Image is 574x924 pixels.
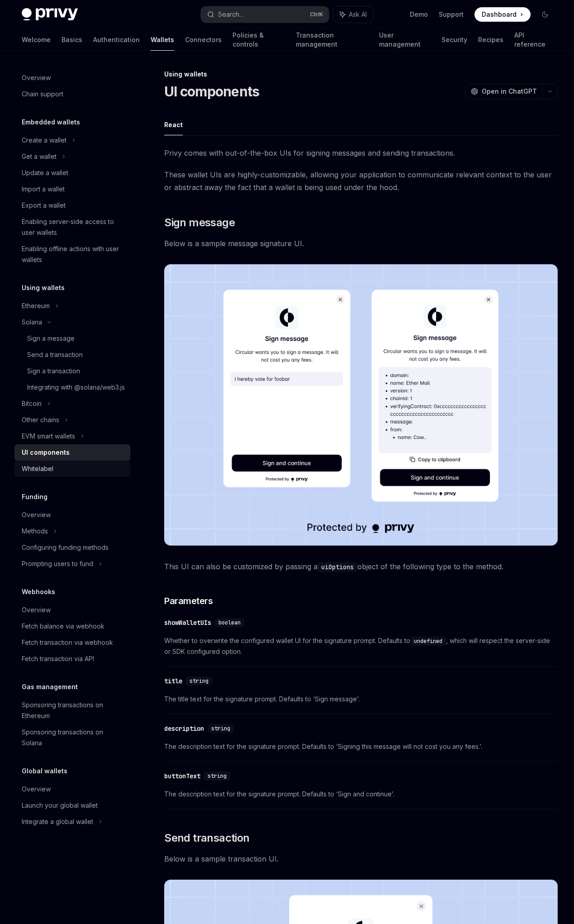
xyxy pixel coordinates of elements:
a: API reference [514,29,552,51]
div: Other chains [22,414,59,425]
div: buttonText [164,772,200,781]
div: Launch your global wallet [22,800,98,811]
div: Export a wallet [22,200,66,211]
div: Methods [22,526,48,537]
div: Solana [22,317,42,328]
span: Ask AI [349,10,367,19]
span: The description text for the signature prompt. Defaults to ‘Signing this message will not cost yo... [164,741,558,752]
button: Search...CtrlK [201,6,328,23]
div: Sponsoring transactions on Solana [22,727,125,748]
div: Enabling server-side access to user wallets [22,216,125,238]
span: This UI can also be customized by passing a object of the following type to the method. [164,560,558,573]
h5: Embedded wallets [22,117,80,128]
div: description [164,724,204,733]
a: Export a wallet [14,197,130,214]
div: Ethereum [22,300,50,311]
span: Dashboard [482,10,517,19]
h5: Funding [22,491,47,502]
div: Prompting users to fund [22,558,93,569]
div: Sign a message [27,333,75,344]
span: string [208,772,227,780]
div: UI components [22,447,70,458]
a: Sign a message [14,330,130,347]
a: Fetch balance via webhook [14,618,130,634]
span: Below is a sample transaction UI. [164,853,558,865]
div: Overview [22,72,51,83]
div: Whitelabel [22,463,53,474]
div: showWalletUIs [164,618,211,627]
div: Search... [218,9,243,20]
a: Configuring funding methods [14,539,130,556]
div: title [164,676,182,686]
a: Policies & controls [232,29,285,51]
a: Authentication [93,29,140,51]
span: These wallet UIs are highly-customizable, allowing your application to communicate relevant conte... [164,168,558,194]
span: Send transaction [164,831,249,845]
a: Sponsoring transactions on Solana [14,724,130,751]
a: Basics [62,29,82,51]
a: Overview [14,602,130,618]
div: Bitcoin [22,398,42,409]
h1: UI components [164,83,259,100]
a: UI components [14,444,130,461]
h5: Webhooks [22,586,55,597]
div: Overview [22,784,51,795]
img: dark logo [22,8,78,21]
div: Overview [22,510,51,520]
span: string [211,725,230,732]
a: Whitelabel [14,461,130,477]
div: EVM smart wallets [22,431,75,442]
code: undefined [410,637,446,646]
span: Sign message [164,215,235,230]
div: Chain support [22,89,63,100]
span: Privy comes with out-of-the-box UIs for signing messages and sending transactions. [164,147,558,159]
span: The title text for the signature prompt. Defaults to ‘Sign message’. [164,694,558,705]
a: Integrating with @solana/web3.js [14,379,130,395]
a: Import a wallet [14,181,130,197]
a: Sponsoring transactions on Ethereum [14,697,130,724]
a: Sign a transaction [14,363,130,379]
span: Below is a sample message signature UI. [164,237,558,250]
div: Integrating with @solana/web3.js [27,382,125,393]
div: Send a transaction [27,349,83,360]
a: Update a wallet [14,165,130,181]
span: Parameters [164,595,213,607]
span: Open in ChatGPT [482,87,537,96]
img: images/Sign.png [164,264,558,546]
a: Dashboard [474,7,531,22]
a: Welcome [22,29,51,51]
div: Configuring funding methods [22,542,109,553]
div: Overview [22,605,51,615]
a: Chain support [14,86,130,102]
button: Open in ChatGPT [465,84,542,99]
a: Security [441,29,467,51]
a: Fetch transaction via API [14,651,130,667]
div: Integrate a global wallet [22,816,93,827]
a: User management [379,29,431,51]
a: Recipes [478,29,503,51]
button: React [164,114,183,135]
a: Transaction management [296,29,368,51]
a: Launch your global wallet [14,797,130,814]
a: Overview [14,70,130,86]
div: Get a wallet [22,151,57,162]
a: Support [439,10,464,19]
button: Toggle dark mode [538,7,552,22]
a: Enabling server-side access to user wallets [14,214,130,241]
div: Fetch balance via webhook [22,621,104,632]
a: Wallets [151,29,174,51]
div: Sponsoring transactions on Ethereum [22,700,125,721]
div: Create a wallet [22,135,66,146]
a: Fetch transaction via webhook [14,634,130,651]
a: Overview [14,781,130,797]
a: Connectors [185,29,222,51]
h5: Global wallets [22,766,67,776]
div: Enabling offline actions with user wallets [22,243,125,265]
span: string [190,677,209,685]
span: Ctrl K [310,11,323,18]
span: boolean [218,619,241,626]
div: Using wallets [164,70,558,79]
div: Fetch transaction via API [22,653,94,664]
div: Fetch transaction via webhook [22,637,113,648]
code: uiOptions [318,562,357,572]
